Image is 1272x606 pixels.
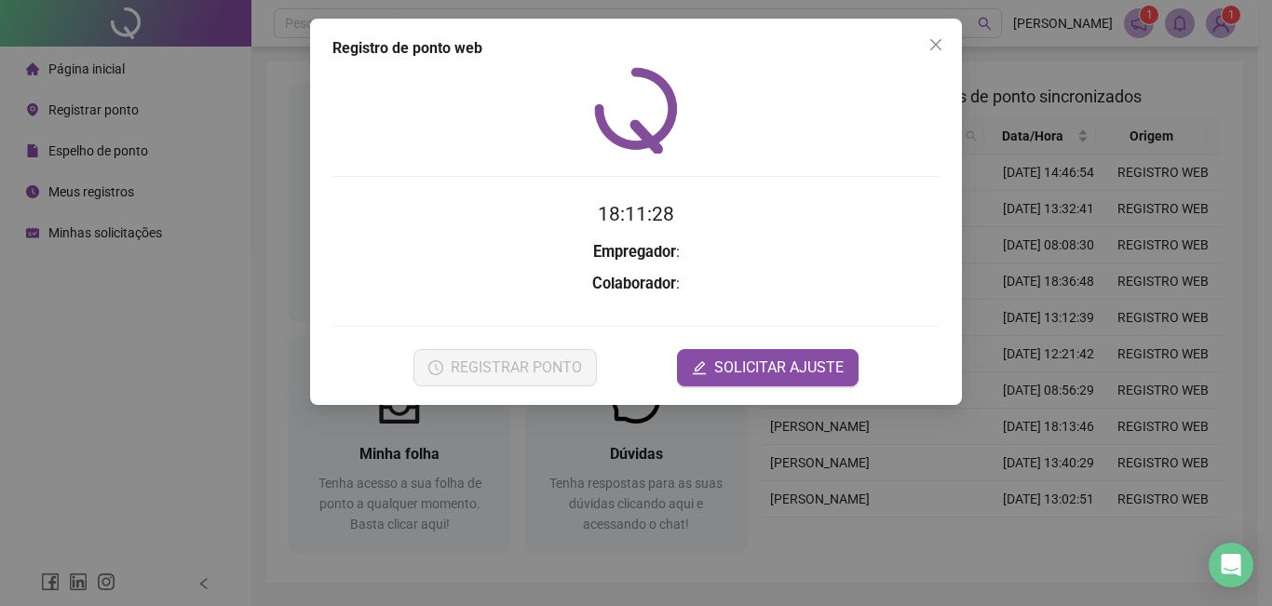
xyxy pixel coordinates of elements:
[593,243,676,261] strong: Empregador
[928,37,943,52] span: close
[413,349,597,386] button: REGISTRAR PONTO
[692,360,707,375] span: edit
[921,30,951,60] button: Close
[332,240,940,264] h3: :
[592,275,676,292] strong: Colaborador
[714,357,844,379] span: SOLICITAR AJUSTE
[332,272,940,296] h3: :
[1209,543,1253,587] div: Open Intercom Messenger
[332,37,940,60] div: Registro de ponto web
[598,203,674,225] time: 18:11:28
[677,349,859,386] button: editSOLICITAR AJUSTE
[594,67,678,154] img: QRPoint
